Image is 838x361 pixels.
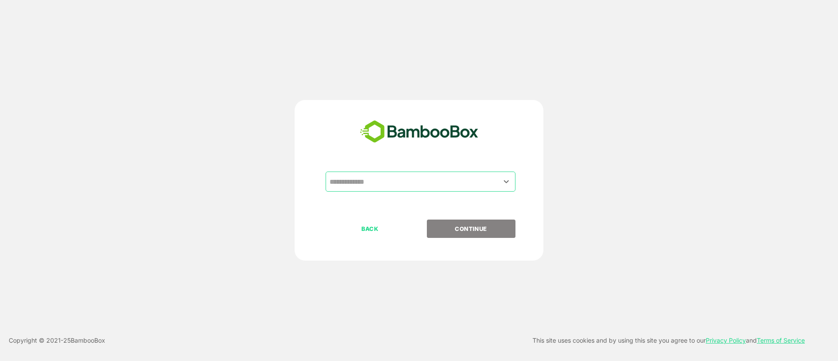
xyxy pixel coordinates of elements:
p: Copyright © 2021- 25 BambooBox [9,335,105,346]
p: CONTINUE [427,224,515,234]
p: This site uses cookies and by using this site you agree to our and [532,335,805,346]
button: BACK [326,220,414,238]
button: Open [501,175,512,187]
p: BACK [326,224,414,234]
img: bamboobox [355,117,483,146]
a: Terms of Service [757,337,805,344]
a: Privacy Policy [706,337,746,344]
button: CONTINUE [427,220,515,238]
